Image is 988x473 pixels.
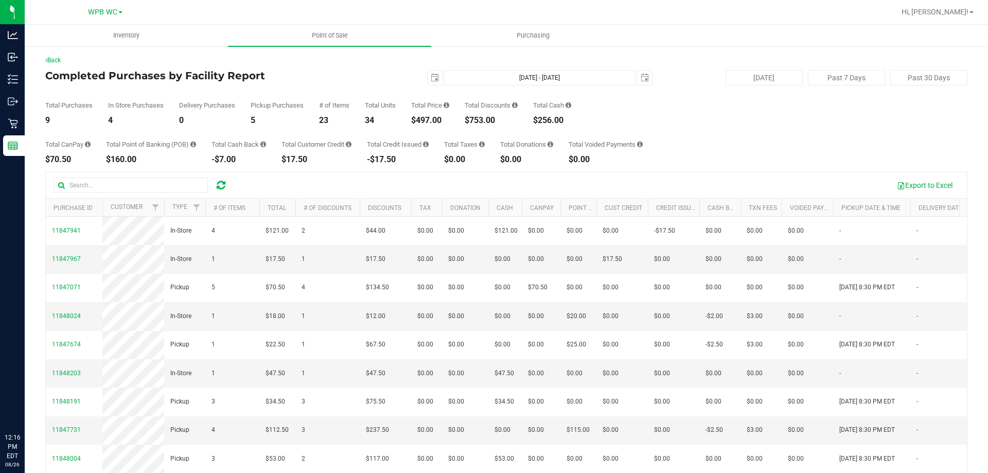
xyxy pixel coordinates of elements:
[281,155,351,164] div: $17.50
[108,102,164,109] div: In Store Purchases
[211,454,215,464] span: 3
[567,454,583,464] span: $0.00
[45,141,91,148] div: Total CanPay
[512,102,518,109] i: Sum of the discount values applied to the all purchases in the date range.
[25,25,228,46] a: Inventory
[500,155,553,164] div: $0.00
[179,102,235,109] div: Delivery Purchases
[788,283,804,292] span: $0.00
[366,226,385,236] span: $44.00
[448,340,464,349] span: $0.00
[368,204,401,212] a: Discounts
[448,425,464,435] span: $0.00
[444,141,485,148] div: Total Taxes
[916,226,918,236] span: -
[170,254,191,264] span: In-Store
[503,31,563,40] span: Purchasing
[705,311,723,321] span: -$2.00
[298,31,362,40] span: Point of Sale
[251,102,304,109] div: Pickup Purchases
[417,340,433,349] span: $0.00
[479,141,485,148] i: Sum of the total taxes for all purchases in the date range.
[654,283,670,292] span: $0.00
[52,398,81,405] span: 11848191
[839,425,895,435] span: [DATE] 8:30 PM EDT
[528,254,544,264] span: $0.00
[654,369,670,378] span: $0.00
[170,425,189,435] span: Pickup
[52,341,81,348] span: 11847674
[45,116,93,125] div: 9
[747,283,763,292] span: $0.00
[417,283,433,292] span: $0.00
[841,204,901,212] a: Pickup Date & Time
[567,283,583,292] span: $0.00
[808,70,885,85] button: Past 7 Days
[431,25,634,46] a: Purchasing
[654,226,675,236] span: -$17.50
[654,340,670,349] span: $0.00
[5,461,20,468] p: 08/26
[747,340,763,349] span: $3.00
[304,204,351,212] a: # of Discounts
[749,204,777,212] a: Txn Fees
[528,369,544,378] span: $0.00
[366,425,389,435] span: $237.50
[211,369,215,378] span: 1
[228,25,431,46] a: Point of Sale
[528,226,544,236] span: $0.00
[111,203,143,211] a: Customer
[268,204,286,212] a: Total
[638,71,652,85] span: select
[190,141,196,148] i: Sum of the successful, non-voided point-of-banking payment transactions, both via payment termina...
[366,397,385,407] span: $75.50
[319,116,349,125] div: 23
[569,204,642,212] a: Point of Banking (POB)
[170,397,189,407] span: Pickup
[916,340,918,349] span: -
[106,155,196,164] div: $160.00
[495,425,510,435] span: $0.00
[569,141,643,148] div: Total Voided Payments
[417,369,433,378] span: $0.00
[266,397,285,407] span: $34.50
[566,102,571,109] i: Sum of the successful, non-voided cash payment transactions for all purchases in the date range. ...
[365,102,396,109] div: Total Units
[45,57,61,64] a: Back
[495,254,510,264] span: $0.00
[266,340,285,349] span: $22.50
[495,283,510,292] span: $0.00
[603,340,619,349] span: $0.00
[788,425,804,435] span: $0.00
[448,254,464,264] span: $0.00
[411,116,449,125] div: $497.00
[654,311,670,321] span: $0.00
[54,204,93,212] a: Purchase ID
[916,454,918,464] span: -
[448,283,464,292] span: $0.00
[319,102,349,109] div: # of Items
[448,226,464,236] span: $0.00
[705,369,721,378] span: $0.00
[179,116,235,125] div: 0
[8,30,18,40] inline-svg: Analytics
[211,141,266,148] div: Total Cash Back
[465,116,518,125] div: $753.00
[747,425,763,435] span: $3.00
[548,141,553,148] i: Sum of all round-up-to-next-dollar total price adjustments for all purchases in the date range.
[302,397,305,407] span: 3
[637,141,643,148] i: Sum of all voided payment transaction amounts, excluding tips and transaction fees, for all purch...
[788,226,804,236] span: $0.00
[747,311,763,321] span: $3.00
[533,116,571,125] div: $256.00
[839,369,841,378] span: -
[99,31,153,40] span: Inventory
[495,397,514,407] span: $34.50
[52,227,81,234] span: 11847941
[495,369,514,378] span: $47.50
[147,199,164,216] a: Filter
[495,311,510,321] span: $0.00
[747,454,763,464] span: $0.00
[528,425,544,435] span: $0.00
[528,311,544,321] span: $0.00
